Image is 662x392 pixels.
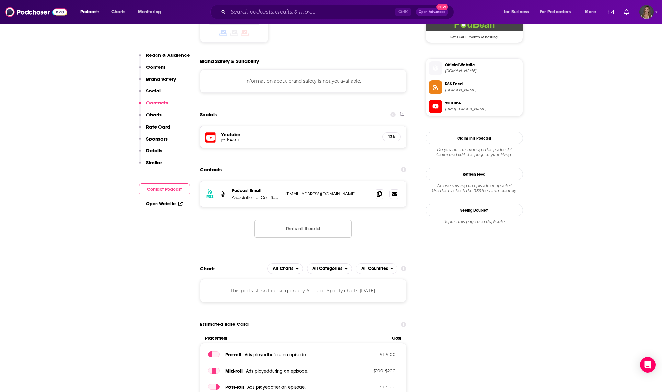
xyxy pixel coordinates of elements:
[445,68,520,73] span: acfe.podbean.com
[247,385,306,390] span: Ads played after an episode .
[621,6,632,18] a: Show notifications dropdown
[285,191,370,197] p: [EMAIL_ADDRESS][DOMAIN_NAME]
[585,7,596,17] span: More
[639,5,654,19] img: User Profile
[499,7,537,17] button: open menu
[146,136,168,142] p: Sponsors
[146,76,176,82] p: Brand Safety
[200,318,249,330] span: Estimated Rate Card
[139,136,168,148] button: Sponsors
[426,12,523,39] a: Podbean Deal: Get 1 FREE month of hosting!
[200,265,215,272] h2: Charts
[228,7,395,17] input: Search podcasts, credits, & more...
[200,69,407,93] div: Information about brand safety is not yet available.
[445,88,520,92] span: feed.podbean.com
[426,168,523,180] button: Refresh Feed
[146,159,162,165] p: Similar
[200,58,259,64] h2: Brand Safety & Suitability
[221,138,377,142] a: @TheACFE
[504,7,529,17] span: For Business
[232,188,280,193] p: Podcast Email
[580,7,604,17] button: open menu
[426,183,523,193] div: Are we missing an episode or update? Use this to check the RSS feed immediately.
[640,357,656,373] div: Open Intercom Messenger
[356,263,398,274] button: open menu
[605,6,616,18] a: Show notifications dropdown
[267,263,303,274] button: open menu
[221,131,377,138] h5: Youtube
[216,5,460,19] div: Search podcasts, credits, & more...
[200,279,407,302] div: This podcast isn't ranking on any Apple or Spotify charts [DATE].
[146,124,170,130] p: Rate Card
[134,7,169,17] button: open menu
[146,52,190,58] p: Reach & Audience
[139,88,161,100] button: Social
[76,7,108,17] button: open menu
[426,31,523,39] span: Get 1 FREE month of hosting!
[426,204,523,216] a: Seeing Double?
[436,4,448,10] span: New
[225,384,244,390] span: Post -roll
[429,61,520,75] a: Official Website[DOMAIN_NAME]
[245,352,307,358] span: Ads played before an episode .
[139,159,162,171] button: Similar
[267,263,303,274] h2: Platforms
[146,112,162,118] p: Charts
[139,124,170,136] button: Rate Card
[307,263,352,274] button: open menu
[395,8,411,16] span: Ctrl K
[429,100,520,113] a: YouTube[URL][DOMAIN_NAME]
[445,81,520,87] span: RSS Feed
[221,138,325,142] h5: @TheACFE
[146,88,161,94] p: Social
[540,7,571,17] span: For Podcasters
[639,5,654,19] span: Logged in as hhughes
[354,352,396,357] p: $ 1 - $ 100
[139,52,190,64] button: Reach & Audience
[392,336,401,341] span: Cost
[445,100,520,106] span: YouTube
[200,164,222,176] h2: Contacts
[111,7,125,17] span: Charts
[312,266,342,271] span: All Categories
[429,80,520,94] a: RSS Feed[DOMAIN_NAME]
[80,7,99,17] span: Podcasts
[146,100,168,106] p: Contacts
[146,201,183,207] a: Open Website
[426,147,523,157] div: Claim and edit this page to your liking.
[273,266,293,271] span: All Charts
[354,384,396,389] p: $ 1 - $ 100
[361,266,388,271] span: All Countries
[426,132,523,144] button: Claim This Podcast
[426,219,523,224] div: Report this page as a duplicate.
[536,7,580,17] button: open menu
[639,5,654,19] button: Show profile menu
[205,336,387,341] span: Placement
[139,147,162,159] button: Details
[419,10,446,14] span: Open Advanced
[139,64,165,76] button: Content
[445,62,520,68] span: Official Website
[146,147,162,153] p: Details
[5,6,67,18] img: Podchaser - Follow, Share and Rate Podcasts
[206,194,214,199] h3: RSS
[426,147,523,152] span: Do you host or manage this podcast?
[107,7,129,17] a: Charts
[225,351,241,358] span: Pre -roll
[232,195,280,200] p: Association of Certified Fraud Examiners (ACFE)
[139,183,190,195] button: Contact Podcast
[139,100,168,112] button: Contacts
[246,368,308,374] span: Ads played during an episode .
[445,107,520,112] span: https://www.youtube.com/@TheACFE
[146,64,165,70] p: Content
[254,220,352,238] button: Nothing here.
[307,263,352,274] h2: Categories
[138,7,161,17] span: Monitoring
[139,76,176,88] button: Brand Safety
[356,263,398,274] h2: Countries
[139,112,162,124] button: Charts
[416,8,448,16] button: Open AdvancedNew
[225,368,243,374] span: Mid -roll
[200,108,217,121] h2: Socials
